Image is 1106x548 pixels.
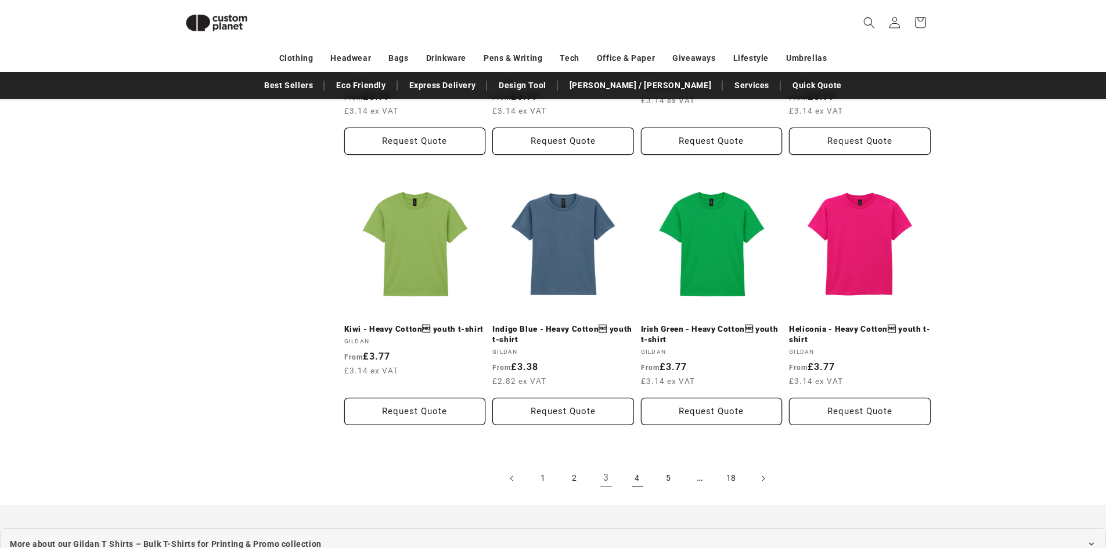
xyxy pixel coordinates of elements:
[856,10,882,35] summary: Search
[560,48,579,68] a: Tech
[426,48,466,68] a: Drinkware
[786,48,827,68] a: Umbrellas
[787,75,848,96] a: Quick Quote
[562,466,588,491] a: Page 2
[258,75,319,96] a: Best Sellers
[593,466,619,491] a: Page 3
[344,128,486,155] button: Request Quote
[492,324,634,344] a: Indigo Blue - Heavy Cotton youth t-shirt
[499,466,525,491] a: Previous page
[625,466,650,491] a: Page 4
[492,398,634,425] button: Request Quote
[641,324,783,344] a: Irish Green - Heavy Cotton youth t-shirt
[404,75,482,96] a: Express Delivery
[492,128,634,155] button: Request Quote
[912,423,1106,548] iframe: Chat Widget
[279,48,314,68] a: Clothing
[330,48,371,68] a: Headwear
[484,48,542,68] a: Pens & Writing
[344,398,486,425] button: Request Quote
[388,48,408,68] a: Bags
[344,324,486,335] a: Kiwi - Heavy Cotton youth t-shirt
[672,48,715,68] a: Giveaways
[656,466,682,491] a: Page 5
[789,398,931,425] button: Request Quote
[719,466,744,491] a: Page 18
[564,75,717,96] a: [PERSON_NAME] / [PERSON_NAME]
[641,128,783,155] button: Request Quote
[789,324,931,344] a: Heliconia - Heavy Cotton youth t-shirt
[493,75,552,96] a: Design Tool
[687,466,713,491] span: …
[531,466,556,491] a: Page 1
[641,398,783,425] button: Request Quote
[597,48,655,68] a: Office & Paper
[733,48,769,68] a: Lifestyle
[789,128,931,155] button: Request Quote
[344,466,931,491] nav: Pagination
[750,466,776,491] a: Next page
[176,5,257,41] img: Custom Planet
[729,75,775,96] a: Services
[330,75,391,96] a: Eco Friendly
